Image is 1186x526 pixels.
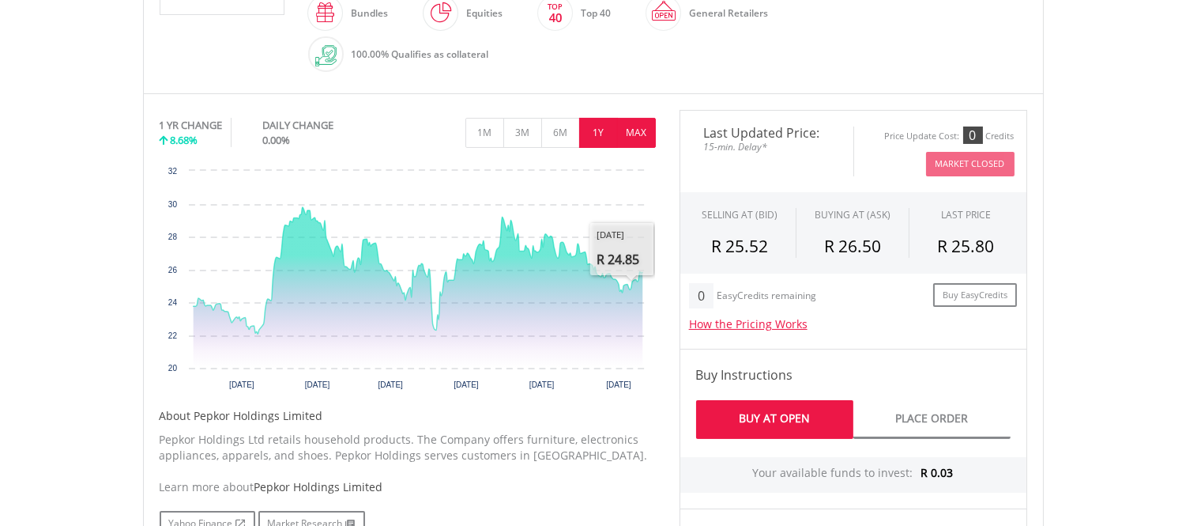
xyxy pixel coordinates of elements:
[933,283,1017,308] a: Buy EasyCredits
[160,118,223,133] div: 1 YR CHANGE
[717,290,816,304] div: EasyCredits remaining
[378,380,403,389] text: [DATE]
[689,283,713,308] div: 0
[168,266,177,274] text: 26
[926,152,1015,176] button: Market Closed
[986,131,1015,142] div: Credits
[168,331,177,340] text: 22
[617,118,656,148] button: MAX
[941,208,991,221] div: LAST PRICE
[692,127,841,139] span: Last Updated Price:
[696,400,853,439] a: Buy At Open
[160,432,656,464] p: Pepkor Holdings Ltd retails household products. The Company offers furniture, electronics applian...
[160,163,655,400] svg: Interactive chart
[579,118,618,148] button: 1Y
[696,365,1011,384] h4: Buy Instructions
[689,316,808,331] a: How the Pricing Works
[160,479,656,495] div: Learn more about
[160,163,656,400] div: Chart. Highcharts interactive chart.
[824,235,881,257] span: R 26.50
[541,118,580,148] button: 6M
[315,45,337,66] img: collateral-qualifying-green.svg
[168,233,177,241] text: 28
[937,235,994,257] span: R 25.80
[885,131,960,142] div: Price Update Cost:
[711,235,768,257] span: R 25.52
[465,118,504,148] button: 1M
[171,133,198,147] span: 8.68%
[168,200,177,209] text: 30
[168,167,177,176] text: 32
[229,380,254,389] text: [DATE]
[815,208,890,221] span: BUYING AT (ASK)
[529,380,554,389] text: [DATE]
[702,208,777,221] div: SELLING AT (BID)
[921,465,954,480] span: R 0.03
[680,457,1026,493] div: Your available funds to invest:
[692,139,841,154] span: 15-min. Delay*
[168,298,177,307] text: 24
[963,127,983,144] div: 0
[454,380,479,389] text: [DATE]
[160,408,656,424] h5: About Pepkor Holdings Limited
[606,380,631,389] text: [DATE]
[168,364,177,373] text: 20
[853,400,1011,439] a: Place Order
[304,380,329,389] text: [DATE]
[254,479,383,494] span: Pepkor Holdings Limited
[503,118,542,148] button: 3M
[262,118,386,133] div: DAILY CHANGE
[262,133,290,147] span: 0.00%
[352,47,489,61] span: 100.00% Qualifies as collateral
